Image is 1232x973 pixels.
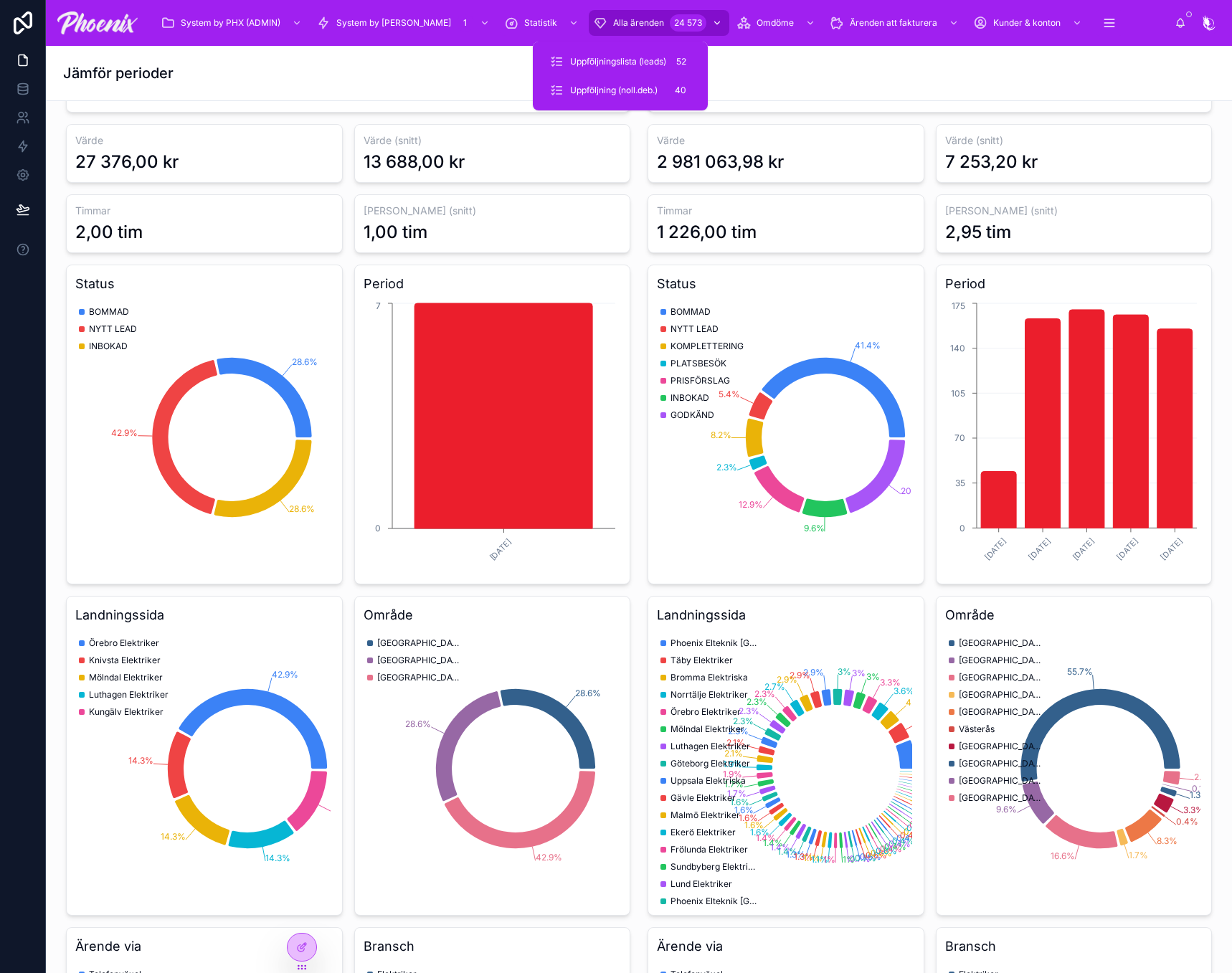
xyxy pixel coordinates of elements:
tspan: 1.4% [756,832,776,843]
div: 40 [671,82,691,99]
text: [DATE] [1026,536,1052,562]
tspan: 0.4% [889,838,911,849]
tspan: 0.4% [880,843,902,854]
span: Alla ärenden [613,17,664,29]
span: Phoenix Elteknik [GEOGRAPHIC_DATA] [671,896,757,907]
span: Uppföljning (noll.deb.) [570,85,658,96]
span: Ärenden att fakturera [850,17,937,29]
h3: Värde [75,133,333,148]
span: [GEOGRAPHIC_DATA] [377,655,463,666]
tspan: 1.3% [794,851,813,862]
tspan: 105 [950,388,965,399]
tspan: 2.3% [754,688,775,699]
tspan: 0.3% [909,819,931,830]
h3: Värde (snitt) [945,133,1203,148]
text: [DATE] [1070,536,1096,562]
h3: Bransch [945,936,1203,957]
span: BOMMAD [671,306,711,318]
tspan: 0 [959,523,965,533]
tspan: 0.3% [912,815,934,826]
tspan: 1.1% [803,853,820,863]
tspan: 0.4% [884,841,906,852]
tspan: 41.4% [855,340,881,351]
a: Omdöme [732,10,823,36]
h3: Period [945,274,1203,294]
span: [GEOGRAPHIC_DATA] [377,672,463,683]
div: 7 253,20 kr [945,151,1038,174]
span: Sundbyberg Elektriker [671,861,757,873]
span: Uppsala Elektriska [671,775,746,787]
tspan: 0.4% [904,826,926,837]
text: [DATE] [982,536,1008,562]
tspan: 2.3% [747,696,767,707]
span: NYTT LEAD [89,323,137,335]
div: chart [364,631,622,906]
tspan: 9.6% [804,523,825,533]
tspan: 0.4% [1175,816,1198,827]
a: Ärenden att fakturera [825,10,966,36]
a: Kunder & konton [969,10,1089,36]
a: Uppföljning (noll.deb.)40 [541,77,699,103]
span: Knivsta Elektriker [89,655,161,666]
tspan: 0 [375,523,381,533]
a: System by [PERSON_NAME]1 [312,10,497,36]
tspan: 14.3% [161,831,186,842]
h3: Status [75,274,333,294]
span: [GEOGRAPHIC_DATA] [959,775,1045,787]
tspan: 12.9% [739,499,763,510]
span: Göteborg Elektriker [671,758,750,769]
span: Norrtälje Elektriker [671,689,748,701]
a: Uppföljningslista (leads)52 [541,49,699,75]
span: INBOKAD [89,341,128,352]
div: 2 981 063,98 kr [657,151,784,174]
span: System by [PERSON_NAME] [336,17,451,29]
span: BOMMAD [89,306,129,318]
tspan: 0.7% [855,853,876,863]
tspan: 2.9% [777,674,797,685]
a: Alla ärenden24 573 [589,10,729,36]
div: 1,00 tim [364,221,427,244]
span: Örebro Elektriker [671,706,741,718]
tspan: 2.3% [739,706,759,716]
div: 1 [457,14,474,32]
tspan: 20.2% [901,485,927,496]
h3: Status [657,274,915,294]
span: [GEOGRAPHIC_DATA] [959,655,1045,666]
h1: Jämför perioder [63,63,174,83]
tspan: 3% [838,666,851,677]
h3: Landningssida [75,605,333,625]
span: Västerås [959,723,995,735]
tspan: 8.3% [1156,835,1177,846]
tspan: 1% [843,854,855,865]
tspan: 1.6% [750,827,769,837]
tspan: 3.3% [1183,804,1204,815]
h3: Landningssida [657,605,915,625]
tspan: 35 [954,478,965,488]
tspan: 1.1% [811,854,828,865]
tspan: 1.7% [1129,850,1148,860]
span: Omdöme [757,17,794,29]
span: INBOKAD [671,392,709,404]
tspan: 0.6% [871,848,892,858]
h3: Område [945,605,1203,625]
span: Mölndal Elektriker [671,723,744,735]
tspan: 16.6% [1051,850,1075,861]
span: [GEOGRAPHIC_DATA] [959,637,1045,649]
tspan: 0.4% [906,822,929,833]
span: PLATSBESÖK [671,358,726,369]
div: chart [75,300,333,575]
span: Frölunda Elektriker [671,844,748,855]
h3: Timmar [75,204,333,218]
span: Lund Elektriker [671,878,732,890]
tspan: 0.6% [866,850,887,860]
tspan: 0.6% [876,845,897,856]
div: 13 688,00 kr [364,151,465,174]
span: GODKÄND [671,409,714,421]
h3: Område [364,605,622,625]
tspan: 0.7% [849,853,871,864]
tspan: 3% [866,671,880,682]
div: chart [945,631,1203,906]
span: Uppföljningslista (leads) [570,56,666,67]
span: [GEOGRAPHIC_DATA] [959,741,1045,752]
tspan: 1.4% [770,842,790,853]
